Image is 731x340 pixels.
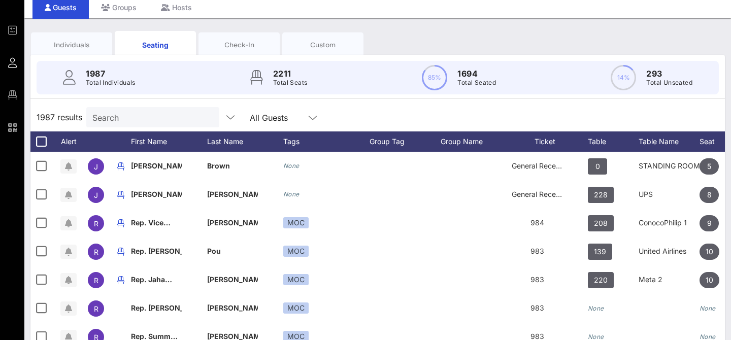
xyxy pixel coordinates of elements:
span: 1987 results [37,111,82,123]
span: 208 [594,215,608,231]
div: MOC [283,274,309,285]
p: Total Unseated [646,78,692,88]
p: Rep. [PERSON_NAME]… [131,237,182,265]
div: First Name [131,131,207,152]
div: Meta 2 [639,265,700,294]
div: Table Name [639,131,700,152]
div: MOC [283,246,309,257]
p: [PERSON_NAME] [207,180,258,209]
span: R [94,276,98,285]
div: All Guests [244,107,325,127]
div: STANDING ROOM ONLY- NO TABLE ASSIGNMENT [639,152,700,180]
div: UPS [639,180,700,209]
span: 220 [594,272,608,288]
p: Total Individuals [86,78,136,88]
span: R [94,304,98,313]
span: J [94,162,98,171]
p: [PERSON_NAME] [207,265,258,294]
p: Brown [207,152,258,180]
p: Rep. Jaha… [131,265,182,294]
span: 139 [594,244,606,260]
div: ConocoPhilip 1 [639,209,700,237]
i: None [283,162,300,169]
p: Rep. Vice… [131,209,182,237]
div: Group Name [441,131,512,152]
div: Custom [290,40,356,50]
p: 1694 [457,67,496,80]
p: 293 [646,67,692,80]
div: MOC [283,302,309,314]
span: 983 [530,275,544,284]
span: 10 [706,244,713,260]
div: Group Tag [370,131,441,152]
span: 983 [530,303,544,312]
div: MOC [283,217,309,228]
div: Last Name [207,131,283,152]
i: None [700,304,716,312]
span: General Reception [512,190,573,198]
span: R [94,219,98,228]
p: Total Seated [457,78,496,88]
div: Check-In [206,40,272,50]
span: 984 [530,218,544,227]
div: Individuals [39,40,105,50]
span: 8 [707,187,712,203]
span: R [94,248,98,256]
p: [PERSON_NAME] [207,209,258,237]
p: [PERSON_NAME] [207,294,258,322]
div: United Airlines [639,237,700,265]
span: 9 [707,215,712,231]
p: 1987 [86,67,136,80]
span: 5 [707,158,711,175]
div: Ticket [512,131,588,152]
p: Pou [207,237,258,265]
p: [PERSON_NAME] [131,152,182,180]
div: Tags [283,131,370,152]
span: 983 [530,247,544,255]
div: Table [588,131,639,152]
span: 0 [595,158,600,175]
p: 2211 [273,67,307,80]
div: All Guests [250,113,288,122]
p: Rep. [PERSON_NAME]… [131,294,182,322]
i: None [588,304,604,312]
div: Alert [56,131,81,152]
span: 228 [594,187,608,203]
p: [PERSON_NAME] [131,180,182,209]
span: General Reception [512,161,573,170]
p: Total Seats [273,78,307,88]
i: None [283,190,300,198]
span: J [94,191,98,199]
div: Seating [122,40,188,50]
span: 10 [706,272,713,288]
